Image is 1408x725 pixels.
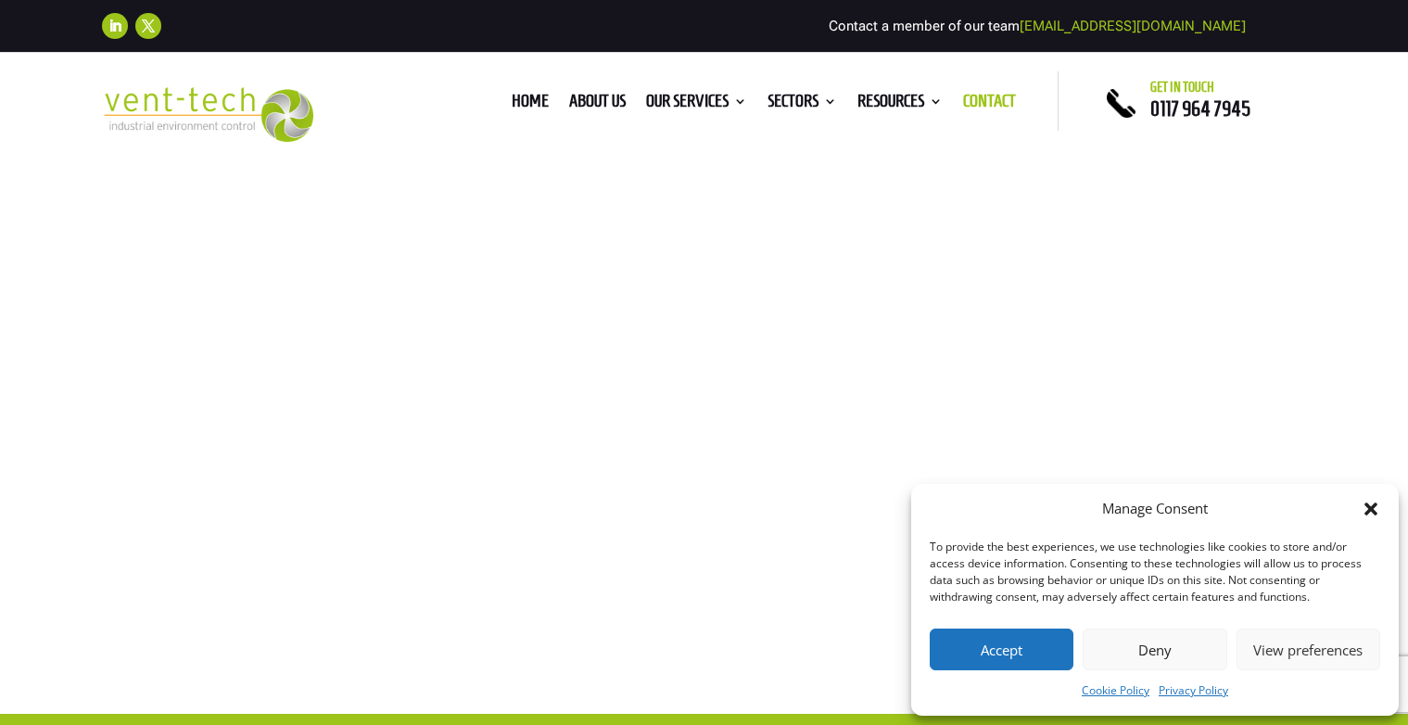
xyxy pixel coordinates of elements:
[829,18,1246,34] span: Contact a member of our team
[857,95,943,115] a: Resources
[930,629,1073,670] button: Accept
[512,95,549,115] a: Home
[1102,498,1208,520] div: Manage Consent
[1150,97,1250,120] a: 0117 964 7945
[1083,629,1226,670] button: Deny
[1150,80,1214,95] span: Get in touch
[102,87,314,142] img: 2023-09-27T08_35_16.549ZVENT-TECH---Clear-background
[963,95,1016,115] a: Contact
[102,13,128,39] a: Follow on LinkedIn
[135,13,161,39] a: Follow on X
[1237,629,1380,670] button: View preferences
[1159,680,1228,702] a: Privacy Policy
[1362,500,1380,518] div: Close dialog
[646,95,747,115] a: Our Services
[1020,18,1246,34] a: [EMAIL_ADDRESS][DOMAIN_NAME]
[1082,680,1149,702] a: Cookie Policy
[767,95,837,115] a: Sectors
[569,95,626,115] a: About us
[930,539,1378,605] div: To provide the best experiences, we use technologies like cookies to store and/or access device i...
